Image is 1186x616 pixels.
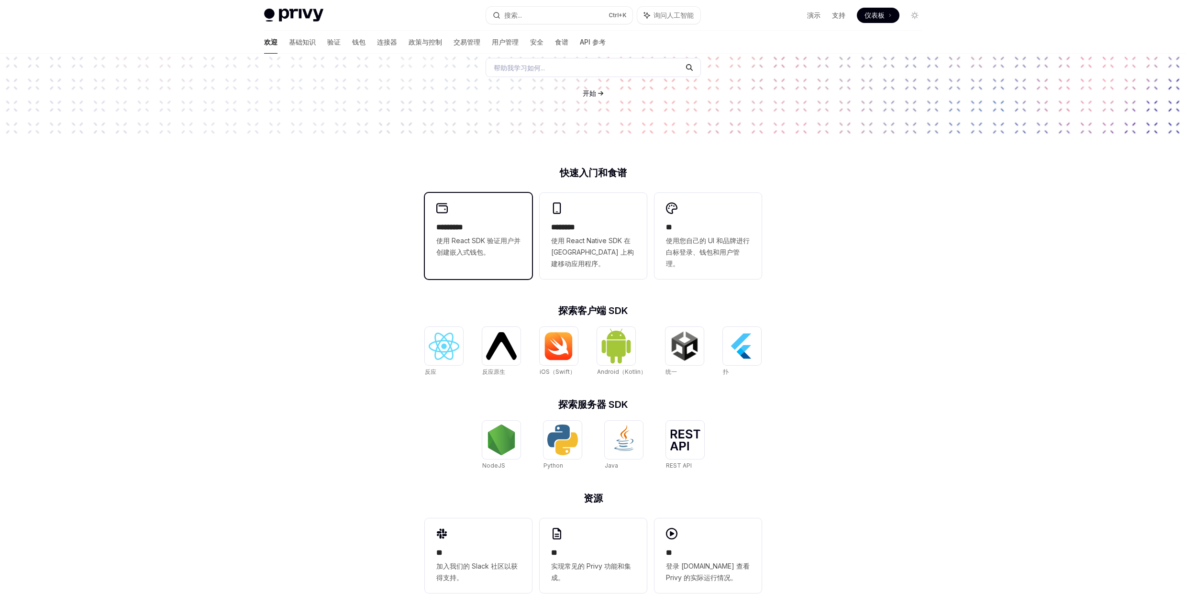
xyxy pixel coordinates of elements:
font: 钱包 [352,38,366,46]
img: Python [547,425,578,455]
font: REST API [666,462,692,469]
font: 交易管理 [454,38,480,46]
a: **实现常见的 Privy 功能​​和集成。 [540,518,647,593]
font: 搜索... [504,11,522,19]
font: 政策与控制 [409,38,442,46]
img: 统一 [669,331,700,361]
a: 连接器 [377,31,397,54]
a: 用户管理 [492,31,519,54]
font: 统一 [665,368,677,375]
button: 询问人工智能 [637,7,700,24]
img: 反应原生 [486,332,517,359]
font: 用户管理 [492,38,519,46]
font: 使用 React SDK 验证用户并创建嵌入式钱包。 [436,236,521,256]
font: API 参考 [580,38,606,46]
img: NodeJS [486,425,517,455]
a: JavaJava [605,421,643,470]
font: 安全 [530,38,543,46]
img: Android（Kotlin） [601,328,632,364]
font: NodeJS [482,462,505,469]
font: Ctrl [609,11,619,19]
a: 交易管理 [454,31,480,54]
font: 验证 [327,38,341,46]
font: Android（Kotlin） [597,368,646,375]
font: 支持 [832,11,845,19]
a: 仪表板 [857,8,899,23]
font: +K [619,11,627,19]
button: 搜索...Ctrl+K [486,7,632,24]
a: 基础知识 [289,31,316,54]
a: 反应原生反应原生 [482,327,521,377]
a: 支持 [832,11,845,20]
img: Java [609,425,639,455]
a: iOS（Swift）iOS（Swift） [540,327,578,377]
a: 食谱 [555,31,568,54]
a: **** ***使用 React Native SDK 在 [GEOGRAPHIC_DATA] 上构建移动应用程序。 [540,193,647,279]
font: iOS（Swift） [540,368,576,375]
a: 扑扑 [723,327,761,377]
a: 安全 [530,31,543,54]
img: REST API [670,429,700,450]
font: 资源 [584,493,603,504]
font: 演示 [807,11,820,19]
font: 反应 [425,368,436,375]
font: 登录 [DOMAIN_NAME] 查看 Privy 的实际运行情况。 [666,562,750,582]
a: 演示 [807,11,820,20]
img: 扑 [727,331,757,361]
a: **使用您自己的 UI 和品牌进行白标登录、钱包和用户管理。 [654,193,762,279]
font: 食谱 [555,38,568,46]
a: REST APIREST API [666,421,704,470]
font: 询问人工智能 [654,11,694,19]
font: Java [605,462,618,469]
font: 基础知识 [289,38,316,46]
a: 统一统一 [665,327,704,377]
a: PythonPython [543,421,582,470]
font: 探索客户端 SDK [558,305,628,316]
a: 政策与控制 [409,31,442,54]
a: API 参考 [580,31,606,54]
img: iOS（Swift） [543,332,574,360]
font: 快速入门和食谱 [560,167,627,179]
font: 实现常见的 Privy 功能​​和集成。 [551,562,631,582]
a: 验证 [327,31,341,54]
a: NodeJSNodeJS [482,421,521,470]
font: 连接器 [377,38,397,46]
button: 切换暗模式 [907,8,922,23]
font: 使用您自己的 UI 和品牌进行白标登录、钱包和用户管理。 [666,236,750,268]
a: 钱包 [352,31,366,54]
font: 加入我们的 Slack 社区以获得支持。 [436,562,518,582]
img: 灯光标志 [264,9,323,22]
a: **登录 [DOMAIN_NAME] 查看 Privy 的实际运行情况。 [654,518,762,593]
font: 探索服务器 SDK [558,399,628,410]
a: **加入我们的 Slack 社区以获得支持。 [425,518,532,593]
font: 使用 React Native SDK 在 [GEOGRAPHIC_DATA] 上构建移动应用程序。 [551,236,634,268]
font: 反应原生 [482,368,505,375]
font: Python [543,462,563,469]
a: 欢迎 [264,31,277,54]
a: Android（Kotlin）Android（Kotlin） [597,327,646,377]
font: 开始 [583,89,596,97]
font: 帮助我学习如何... [494,64,545,72]
font: 扑 [723,368,729,375]
font: 仪表板 [865,11,885,19]
a: 开始 [583,89,596,98]
a: 反应反应 [425,327,463,377]
img: 反应 [429,333,459,360]
font: 欢迎 [264,38,277,46]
